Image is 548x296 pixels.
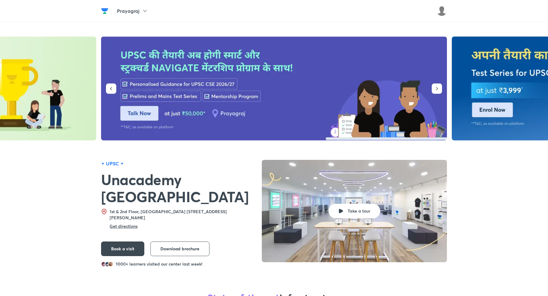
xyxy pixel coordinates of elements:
[117,7,139,15] h5: Prayagraj
[110,209,238,221] h6: 1st & 2nd Floor, [GEOGRAPHIC_DATA] [STREET_ADDRESS][PERSON_NAME]
[150,241,209,256] button: Download brochure
[106,160,119,167] h5: UPSC
[101,7,108,15] img: Company Logo
[101,7,111,15] a: Company Logo
[348,208,370,214] span: Take a tour
[120,162,124,165] img: blue-star
[101,171,257,205] h1: Unacademy [GEOGRAPHIC_DATA]
[110,223,138,229] h6: Get directions
[116,261,202,267] p: 1000+ learners visited our center last week!
[101,37,447,140] img: IMAGE IMAge
[160,246,199,252] span: Download brochure
[101,241,144,256] button: Book a visit
[328,204,380,218] button: Take a tour
[437,6,447,16] img: Anshika Srivastava
[262,160,447,262] img: thumbnail
[110,224,138,229] a: Get directions
[101,162,105,165] img: blue-star
[101,209,107,215] img: location-mark
[111,246,134,252] span: Book a visit
[101,37,447,141] a: IMAGE IMAge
